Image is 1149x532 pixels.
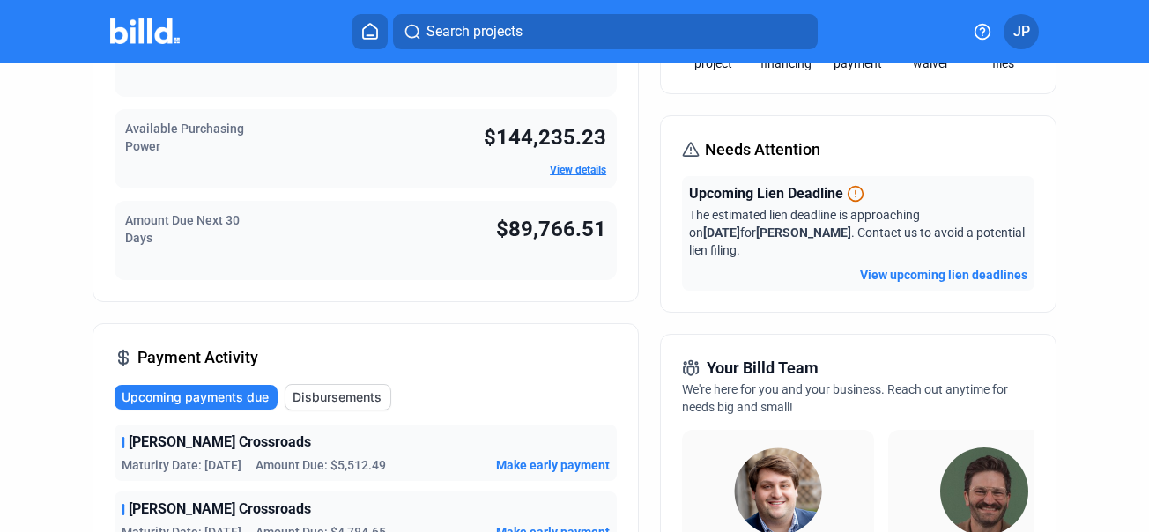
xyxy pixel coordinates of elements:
[129,499,311,520] span: [PERSON_NAME] Crossroads
[756,225,851,240] span: [PERSON_NAME]
[125,213,240,245] span: Amount Due Next 30 Days
[707,356,819,381] span: Your Billd Team
[484,125,606,150] span: $144,235.23
[125,122,244,153] span: Available Purchasing Power
[110,18,180,44] img: Billd Company Logo
[703,225,740,240] span: [DATE]
[682,382,1008,414] span: We're here for you and your business. Reach out anytime for needs big and small!
[496,456,610,474] button: Make early payment
[1004,14,1039,49] button: JP
[860,266,1027,284] button: View upcoming lien deadlines
[256,456,386,474] span: Amount Due: $5,512.49
[115,385,278,410] button: Upcoming payments due
[137,345,258,370] span: Payment Activity
[705,137,820,162] span: Needs Attention
[1013,21,1030,42] span: JP
[129,432,311,453] span: [PERSON_NAME] Crossroads
[393,14,818,49] button: Search projects
[689,208,1025,257] span: The estimated lien deadline is approaching on for . Contact us to avoid a potential lien filing.
[689,183,843,204] span: Upcoming Lien Deadline
[426,21,523,42] span: Search projects
[122,388,269,406] span: Upcoming payments due
[293,388,382,406] span: Disbursements
[496,217,606,241] span: $89,766.51
[285,384,391,410] button: Disbursements
[122,456,241,474] span: Maturity Date: [DATE]
[550,164,606,176] a: View details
